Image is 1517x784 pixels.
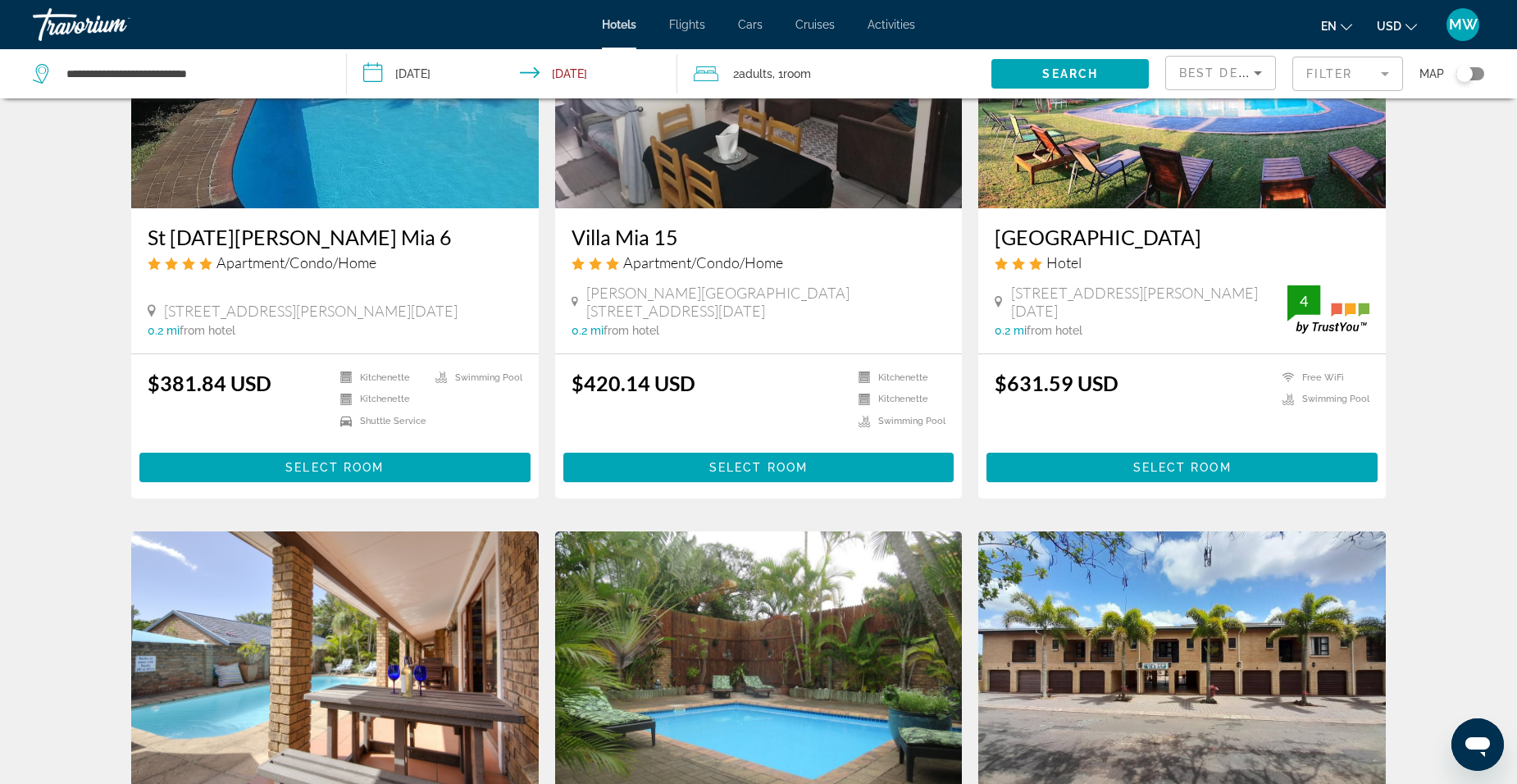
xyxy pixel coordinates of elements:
[783,67,811,80] span: Room
[563,456,954,474] a: Select Room
[850,414,945,428] li: Swimming Pool
[285,461,384,474] span: Select Room
[602,18,636,31] a: Hotels
[1449,16,1478,33] span: MW
[572,253,946,271] div: 3 star Apartment
[1274,393,1369,407] li: Swimming Pool
[1042,67,1098,80] span: Search
[216,253,376,271] span: Apartment/Condo/Home
[1179,63,1262,83] mat-select: Sort by
[1377,20,1401,33] span: USD
[1321,14,1352,38] button: Change language
[1011,284,1287,320] span: [STREET_ADDRESS][PERSON_NAME][DATE]
[1292,56,1403,92] button: Filter
[148,253,522,271] div: 4 star Apartment
[850,371,945,385] li: Kitchenette
[139,456,531,474] a: Select Room
[1274,371,1369,385] li: Free WiFi
[1027,324,1082,337] span: from hotel
[738,18,763,31] a: Cars
[1451,718,1504,771] iframe: Button to launch messaging window
[677,49,991,98] button: Travelers: 2 adults, 0 children
[148,324,180,337] span: 0.2 mi
[427,371,522,385] li: Swimming Pool
[563,453,954,482] button: Select Room
[991,59,1149,89] button: Search
[1287,285,1369,334] img: trustyou-badge.svg
[850,393,945,407] li: Kitchenette
[572,371,695,395] ins: $420.14 USD
[733,62,772,85] span: 2
[1321,20,1337,33] span: en
[1419,62,1444,85] span: Map
[33,3,197,46] a: Travorium
[795,18,835,31] a: Cruises
[868,18,915,31] a: Activities
[995,225,1369,249] a: [GEOGRAPHIC_DATA]
[148,225,522,249] a: St [DATE][PERSON_NAME] Mia 6
[332,393,427,407] li: Kitchenette
[572,225,946,249] a: Villa Mia 15
[148,371,271,395] ins: $381.84 USD
[669,18,705,31] a: Flights
[1179,66,1264,80] span: Best Deals
[995,324,1027,337] span: 0.2 mi
[1444,66,1484,81] button: Toggle map
[586,284,946,320] span: [PERSON_NAME][GEOGRAPHIC_DATA][STREET_ADDRESS][DATE]
[332,371,427,385] li: Kitchenette
[1287,291,1320,311] div: 4
[709,461,808,474] span: Select Room
[995,253,1369,271] div: 3 star Hotel
[1133,461,1232,474] span: Select Room
[139,453,531,482] button: Select Room
[1046,253,1082,271] span: Hotel
[995,371,1118,395] ins: $631.59 USD
[604,324,659,337] span: from hotel
[164,302,458,320] span: [STREET_ADDRESS][PERSON_NAME][DATE]
[572,324,604,337] span: 0.2 mi
[772,62,811,85] span: , 1
[623,253,783,271] span: Apartment/Condo/Home
[1377,14,1417,38] button: Change currency
[1442,7,1484,42] button: User Menu
[180,324,235,337] span: from hotel
[986,453,1378,482] button: Select Room
[986,456,1378,474] a: Select Room
[332,414,427,428] li: Shuttle Service
[347,49,677,98] button: Check-in date: Oct 13, 2025 Check-out date: Oct 19, 2025
[739,67,772,80] span: Adults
